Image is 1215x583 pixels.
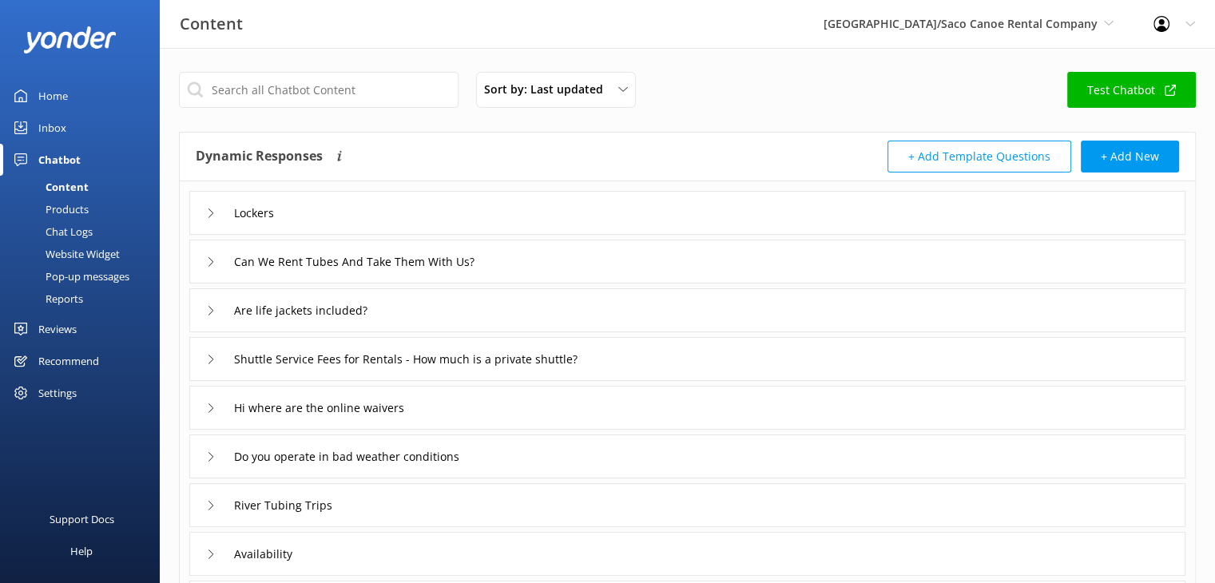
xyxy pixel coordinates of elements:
[1081,141,1179,173] button: + Add New
[196,141,323,173] h4: Dynamic Responses
[10,220,160,243] a: Chat Logs
[10,198,160,220] a: Products
[10,243,120,265] div: Website Widget
[24,26,116,53] img: yonder-white-logo.png
[10,198,89,220] div: Products
[38,80,68,112] div: Home
[10,243,160,265] a: Website Widget
[50,503,114,535] div: Support Docs
[10,288,83,310] div: Reports
[38,345,99,377] div: Recommend
[10,220,93,243] div: Chat Logs
[10,176,160,198] a: Content
[179,72,459,108] input: Search all Chatbot Content
[10,288,160,310] a: Reports
[10,265,129,288] div: Pop-up messages
[484,81,613,98] span: Sort by: Last updated
[180,11,243,37] h3: Content
[887,141,1071,173] button: + Add Template Questions
[38,144,81,176] div: Chatbot
[10,265,160,288] a: Pop-up messages
[38,313,77,345] div: Reviews
[824,16,1098,31] span: [GEOGRAPHIC_DATA]/Saco Canoe Rental Company
[38,377,77,409] div: Settings
[1067,72,1196,108] a: Test Chatbot
[38,112,66,144] div: Inbox
[10,176,89,198] div: Content
[70,535,93,567] div: Help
